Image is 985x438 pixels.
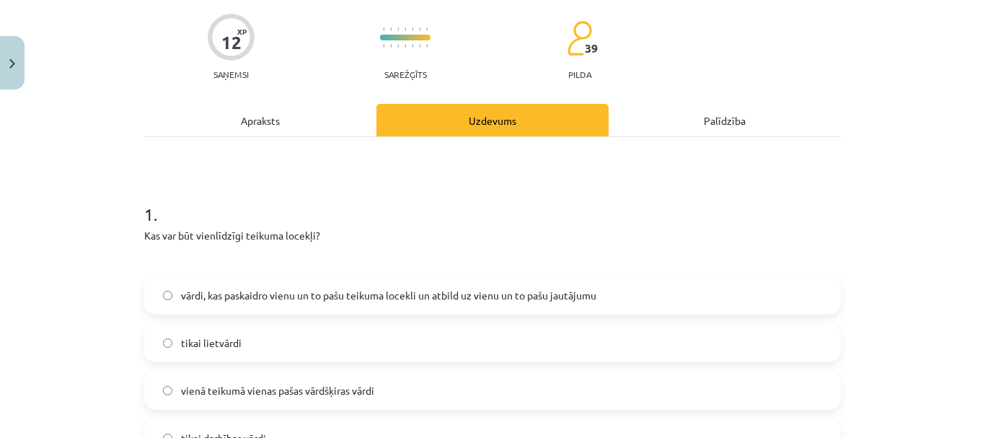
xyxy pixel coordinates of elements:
[383,44,384,48] img: icon-short-line-57e1e144782c952c97e751825c79c345078a6d821885a25fce030b3d8c18986b.svg
[568,69,591,79] p: pilda
[405,44,406,48] img: icon-short-line-57e1e144782c952c97e751825c79c345078a6d821885a25fce030b3d8c18986b.svg
[144,228,841,243] p: Kas var būt vienlīdzīgi teikuma locekļi?
[163,291,172,300] input: vārdi, kas paskaidro vienu un to pašu teikuma locekli un atbild uz vienu un to pašu jautājumu
[397,44,399,48] img: icon-short-line-57e1e144782c952c97e751825c79c345078a6d821885a25fce030b3d8c18986b.svg
[163,386,172,395] input: vienā teikumā vienas pašas vārdšķiras vārdi
[585,42,598,55] span: 39
[221,32,242,53] div: 12
[384,69,427,79] p: Sarežģīts
[419,27,420,31] img: icon-short-line-57e1e144782c952c97e751825c79c345078a6d821885a25fce030b3d8c18986b.svg
[144,104,376,136] div: Apraksts
[208,69,255,79] p: Saņemsi
[383,27,384,31] img: icon-short-line-57e1e144782c952c97e751825c79c345078a6d821885a25fce030b3d8c18986b.svg
[390,44,392,48] img: icon-short-line-57e1e144782c952c97e751825c79c345078a6d821885a25fce030b3d8c18986b.svg
[567,20,592,56] img: students-c634bb4e5e11cddfef0936a35e636f08e4e9abd3cc4e673bd6f9a4125e45ecb1.svg
[376,104,609,136] div: Uzdevums
[412,44,413,48] img: icon-short-line-57e1e144782c952c97e751825c79c345078a6d821885a25fce030b3d8c18986b.svg
[181,288,596,303] span: vārdi, kas paskaidro vienu un to pašu teikuma locekli un atbild uz vienu un to pašu jautājumu
[426,44,428,48] img: icon-short-line-57e1e144782c952c97e751825c79c345078a6d821885a25fce030b3d8c18986b.svg
[397,27,399,31] img: icon-short-line-57e1e144782c952c97e751825c79c345078a6d821885a25fce030b3d8c18986b.svg
[181,336,242,351] span: tikai lietvārdi
[412,27,413,31] img: icon-short-line-57e1e144782c952c97e751825c79c345078a6d821885a25fce030b3d8c18986b.svg
[390,27,392,31] img: icon-short-line-57e1e144782c952c97e751825c79c345078a6d821885a25fce030b3d8c18986b.svg
[181,383,374,398] span: vienā teikumā vienas pašas vārdšķiras vārdi
[419,44,420,48] img: icon-short-line-57e1e144782c952c97e751825c79c345078a6d821885a25fce030b3d8c18986b.svg
[405,27,406,31] img: icon-short-line-57e1e144782c952c97e751825c79c345078a6d821885a25fce030b3d8c18986b.svg
[9,59,15,69] img: icon-close-lesson-0947bae3869378f0d4975bcd49f059093ad1ed9edebbc8119c70593378902aed.svg
[609,104,841,136] div: Palīdzība
[163,338,172,348] input: tikai lietvārdi
[144,179,841,224] h1: 1 .
[426,27,428,31] img: icon-short-line-57e1e144782c952c97e751825c79c345078a6d821885a25fce030b3d8c18986b.svg
[237,27,247,35] span: XP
